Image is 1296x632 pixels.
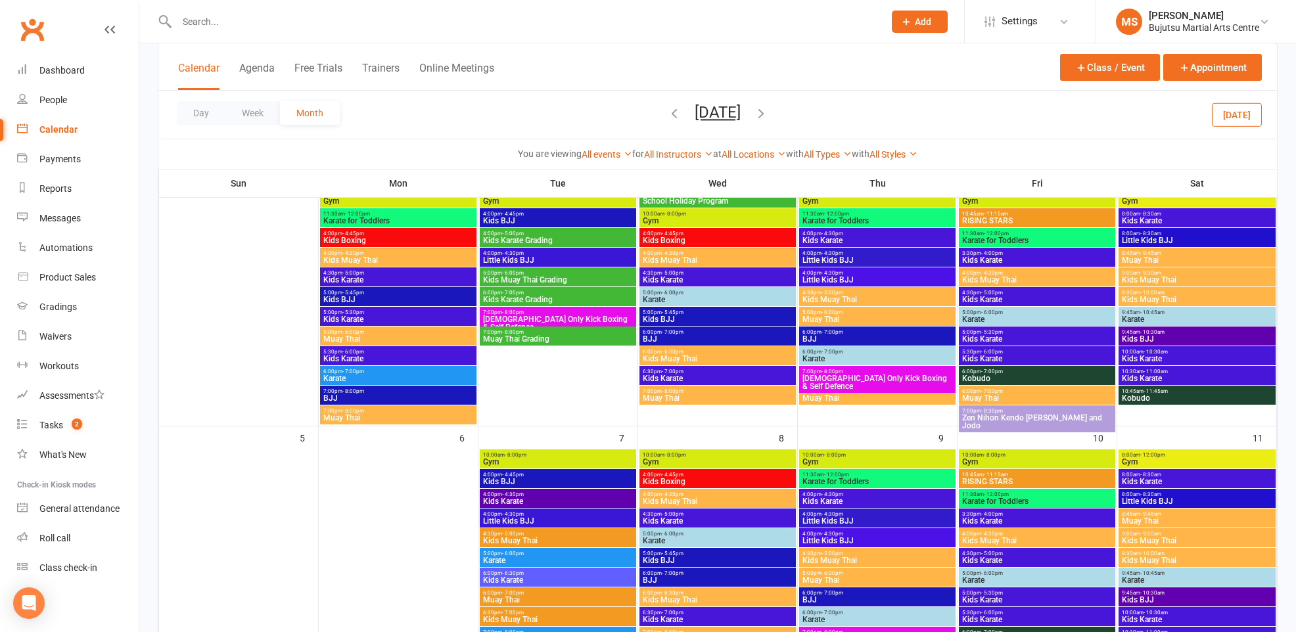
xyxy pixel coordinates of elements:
[802,217,953,225] span: Karate for Toddlers
[17,56,139,85] a: Dashboard
[695,103,741,122] button: [DATE]
[17,411,139,440] a: Tasks 2
[39,183,72,194] div: Reports
[642,290,793,296] span: 5:00pm
[482,452,634,458] span: 10:00am
[802,349,953,355] span: 6:00pm
[39,95,67,105] div: People
[802,472,953,478] span: 11:30am
[938,426,957,448] div: 9
[502,211,524,217] span: - 4:45pm
[1149,22,1259,34] div: Bujutsu Martial Arts Centre
[642,231,793,237] span: 4:00pm
[323,394,474,402] span: BJJ
[802,231,953,237] span: 4:00pm
[642,329,793,335] span: 6:00pm
[1121,290,1273,296] span: 9:30am
[961,237,1113,244] span: Karate for Toddlers
[482,270,634,276] span: 5:00pm
[582,149,632,160] a: All events
[981,349,1003,355] span: - 6:00pm
[958,169,1117,197] th: Fri
[1140,290,1165,296] span: - 10:00am
[802,355,953,363] span: Karate
[1121,270,1273,276] span: 9:00am
[822,270,843,276] span: - 4:30pm
[961,329,1113,335] span: 5:00pm
[39,390,104,401] div: Assessments
[39,420,63,430] div: Tasks
[502,491,524,497] span: - 4:30pm
[323,355,474,363] span: Kids Karate
[1121,237,1273,244] span: Little Kids BJJ
[482,237,634,244] span: Kids Karate Grading
[779,426,797,448] div: 8
[984,491,1009,497] span: - 12:00pm
[323,296,474,304] span: Kids BJJ
[1144,369,1168,374] span: - 11:00am
[323,211,474,217] span: 11:30am
[802,329,953,335] span: 6:00pm
[17,233,139,263] a: Automations
[822,349,843,355] span: - 7:00pm
[323,408,474,414] span: 7:00pm
[892,11,948,33] button: Add
[342,388,364,394] span: - 8:00pm
[802,394,953,402] span: Muay Thai
[961,250,1113,256] span: 3:30pm
[1121,349,1273,355] span: 10:00am
[822,309,843,315] span: - 6:00pm
[802,478,953,485] span: Karate for Toddlers
[323,231,474,237] span: 4:00pm
[961,478,1113,485] span: RISING STARS
[642,349,793,355] span: 6:00pm
[1140,472,1161,478] span: - 8:30am
[1253,426,1276,448] div: 11
[869,149,917,160] a: All Styles
[342,408,364,414] span: - 8:00pm
[323,349,474,355] span: 5:30pm
[981,250,1003,256] span: - 4:00pm
[961,374,1113,382] span: Kobudo
[323,256,474,264] span: Kids Muay Thai
[1121,355,1273,363] span: Kids Karate
[1140,211,1161,217] span: - 8:30am
[17,381,139,411] a: Assessments
[642,211,793,217] span: 10:00am
[323,276,474,284] span: Kids Karate
[342,270,364,276] span: - 5:00pm
[802,237,953,244] span: Kids Karate
[662,388,683,394] span: - 8:00pm
[1121,197,1273,205] span: Gym
[323,217,474,225] span: Karate for Toddlers
[502,250,524,256] span: - 4:30pm
[852,148,869,159] strong: with
[280,101,340,125] button: Month
[323,374,474,382] span: Karate
[1140,250,1161,256] span: - 9:45am
[1140,329,1165,335] span: - 10:30am
[722,149,786,160] a: All Locations
[478,169,638,197] th: Tue
[482,256,634,264] span: Little Kids BJJ
[822,250,843,256] span: - 4:30pm
[323,197,474,205] span: Gym
[17,174,139,204] a: Reports
[662,329,683,335] span: - 7:00pm
[518,148,582,159] strong: You are viewing
[802,290,953,296] span: 4:30pm
[1121,452,1273,458] span: 8:00am
[804,149,852,160] a: All Types
[638,169,798,197] th: Wed
[644,149,713,160] a: All Instructors
[1163,54,1262,81] button: Appointment
[662,290,683,296] span: - 6:00pm
[984,472,1008,478] span: - 11:15am
[323,315,474,323] span: Kids Karate
[362,62,400,90] button: Trainers
[642,250,793,256] span: 4:00pm
[961,309,1113,315] span: 5:00pm
[17,263,139,292] a: Product Sales
[342,250,364,256] span: - 4:30pm
[642,335,793,343] span: BJJ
